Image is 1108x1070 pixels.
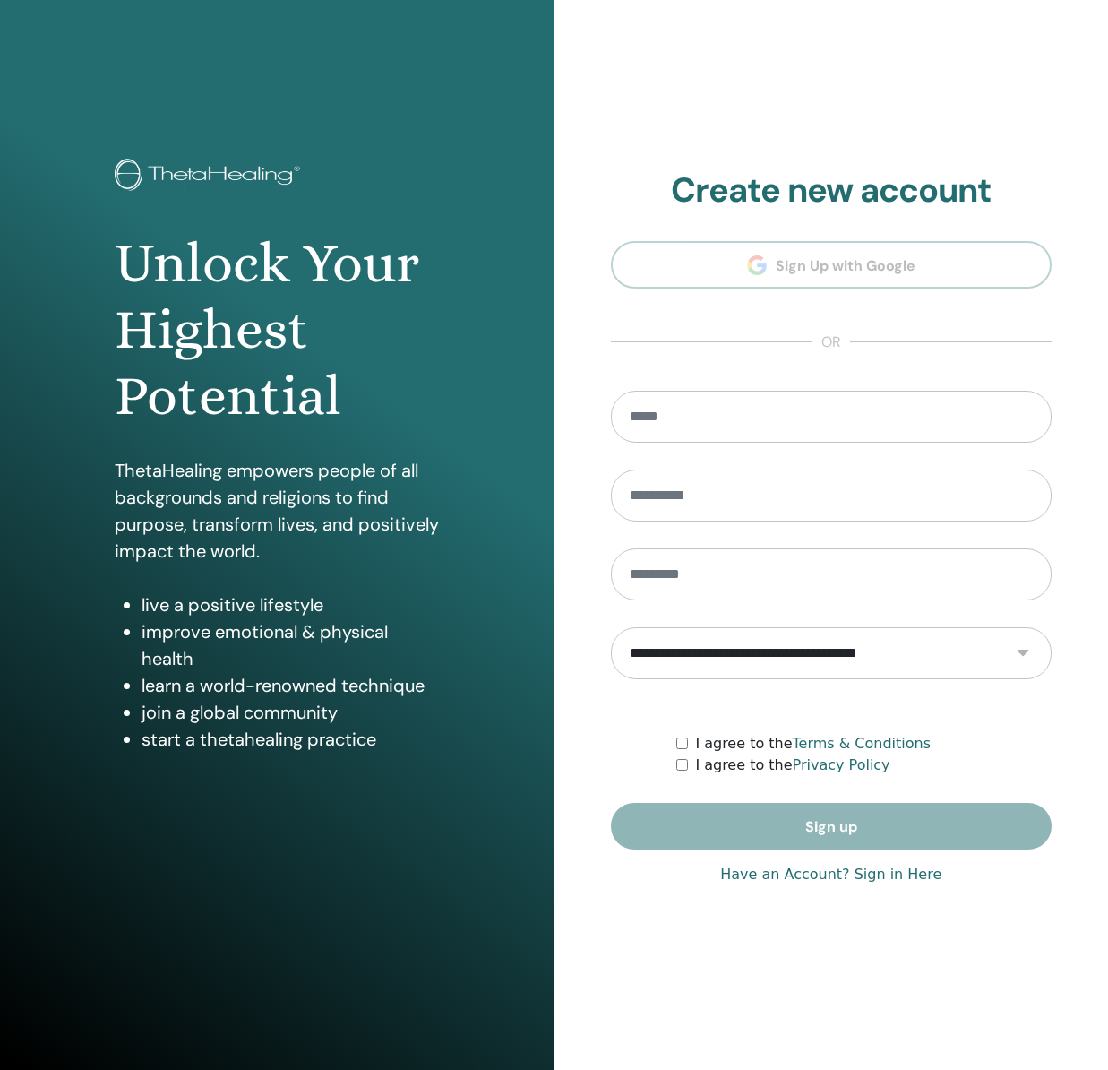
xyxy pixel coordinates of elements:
[142,726,439,753] li: start a thetahealing practice
[812,332,850,353] span: or
[115,230,439,430] h1: Unlock Your Highest Potential
[611,170,1052,211] h2: Create new account
[142,672,439,699] li: learn a world-renowned technique
[142,699,439,726] li: join a global community
[115,457,439,565] p: ThetaHealing empowers people of all backgrounds and religions to find purpose, transform lives, a...
[720,864,941,885] a: Have an Account? Sign in Here
[142,591,439,618] li: live a positive lifestyle
[793,756,890,773] a: Privacy Policy
[793,735,931,752] a: Terms & Conditions
[695,755,889,776] label: I agree to the
[142,618,439,672] li: improve emotional & physical health
[695,733,931,755] label: I agree to the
